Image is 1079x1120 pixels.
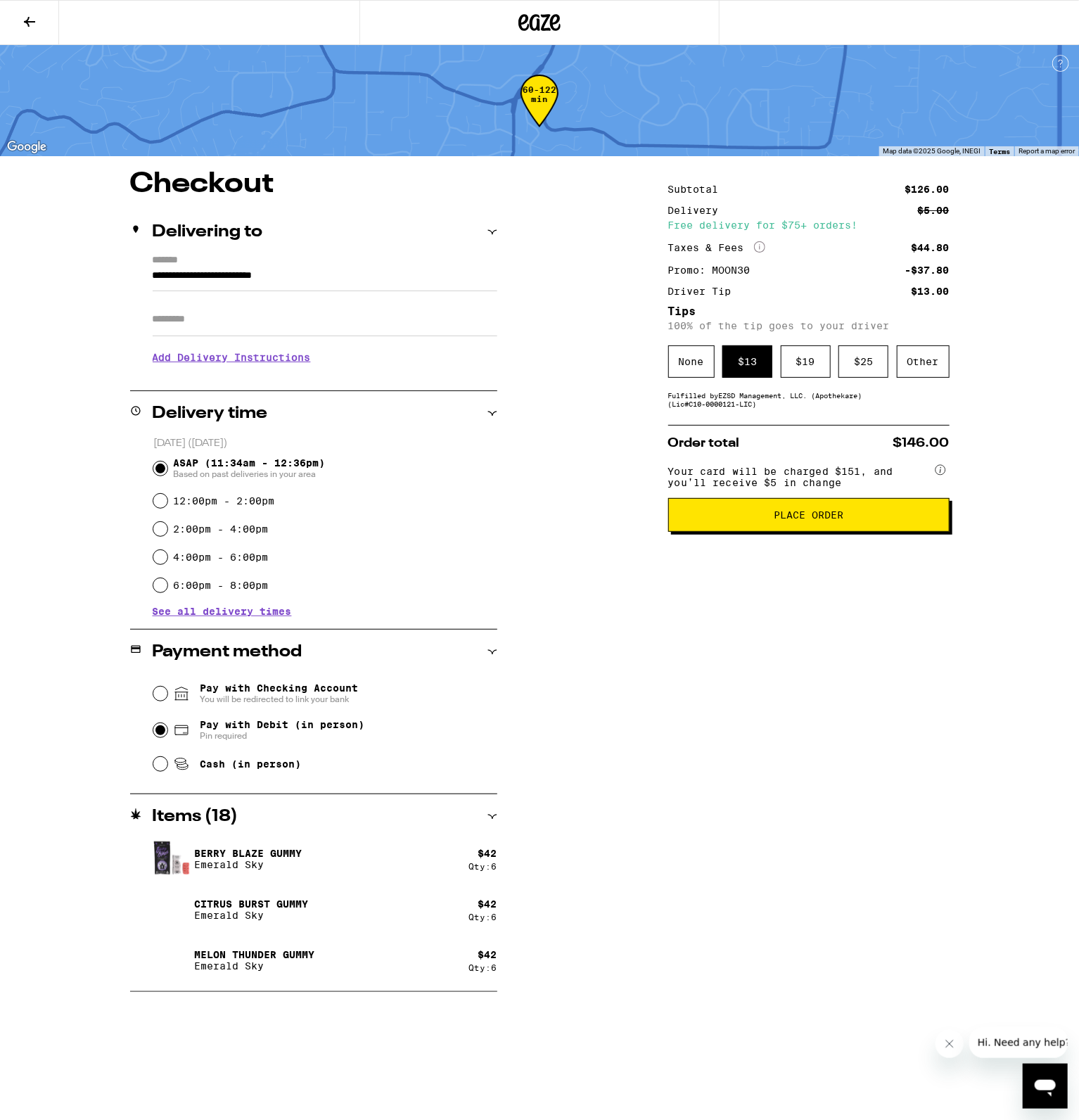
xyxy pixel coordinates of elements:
h2: Delivering to [153,224,263,241]
span: Pay with Debit (in person) [200,719,364,730]
img: Melon Thunder Gummy [153,941,192,980]
button: See all delivery times [153,606,292,616]
p: We'll contact you at [PHONE_NUMBER] when we arrive [153,374,497,385]
a: Report a map error [1019,147,1075,155]
span: You will be redirected to link your bank [200,694,358,705]
img: Google [4,138,50,156]
div: $5.00 [918,205,950,215]
h2: Delivery time [153,405,268,422]
p: 100% of the tip goes to your driver [668,320,950,331]
iframe: Close message [936,1030,964,1058]
h2: Payment method [153,644,302,661]
div: Qty: 6 [469,862,497,871]
div: $ 25 [838,345,888,378]
div: Qty: 6 [469,963,497,972]
div: Fulfilled by EZSD Management, LLC. (Apothekare) (Lic# C10-0000121-LIC ) [668,391,950,408]
span: Your card will be charged $151, and you’ll receive $5 in change [668,461,933,488]
h5: Tips [668,306,950,317]
div: Driver Tip [668,286,741,296]
p: Citrus Burst Gummy [195,898,309,910]
a: Terms [989,147,1010,155]
p: Emerald Sky [195,960,315,972]
h1: Checkout [130,170,497,198]
div: Free delivery for $75+ orders! [668,220,950,230]
label: 2:00pm - 4:00pm [173,523,268,535]
div: -$37.80 [905,265,950,275]
div: $ 13 [722,345,772,378]
span: Order total [668,437,740,450]
div: Promo: MOON30 [668,265,760,275]
label: 12:00pm - 2:00pm [173,495,274,507]
span: Hi. Need any help? [8,10,101,21]
div: Subtotal [668,184,729,194]
a: Open this area in Google Maps (opens a new window) [4,138,50,156]
div: None [668,345,715,378]
div: $ 42 [478,898,497,910]
label: 4:00pm - 6:00pm [173,552,268,563]
span: Based on past deliveries in your area [173,469,325,480]
iframe: Message from company [969,1027,1068,1058]
h2: Items ( 18 ) [153,808,238,825]
div: $126.00 [905,184,950,194]
p: Emerald Sky [195,910,309,921]
button: Place Order [668,498,950,532]
label: 6:00pm - 8:00pm [173,580,268,591]
div: Qty: 6 [469,912,497,922]
h3: Add Delivery Instructions [153,341,497,374]
span: Pay with Checking Account [200,682,358,705]
p: Emerald Sky [195,859,302,870]
div: $ 19 [781,345,831,378]
div: $ 42 [478,848,497,859]
div: $44.80 [912,243,950,253]
p: Berry Blaze Gummy [195,848,302,859]
div: 60-122 min [521,85,558,138]
div: $13.00 [912,286,950,296]
span: ASAP (11:34am - 12:36pm) [173,457,325,480]
iframe: Button to launch messaging window [1023,1064,1068,1109]
img: Citrus Burst Gummy [153,890,192,929]
div: $ 42 [478,949,497,960]
div: Delivery [668,205,729,215]
p: [DATE] ([DATE]) [153,437,497,450]
p: Melon Thunder Gummy [195,949,315,960]
span: $146.00 [893,437,950,450]
span: Cash (in person) [200,758,301,770]
span: Map data ©2025 Google, INEGI [883,147,981,155]
div: Other [897,345,950,378]
span: Place Order [774,510,843,520]
div: Taxes & Fees [668,241,765,254]
span: Pin required [200,730,364,742]
img: Berry Blaze Gummy [153,841,192,877]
